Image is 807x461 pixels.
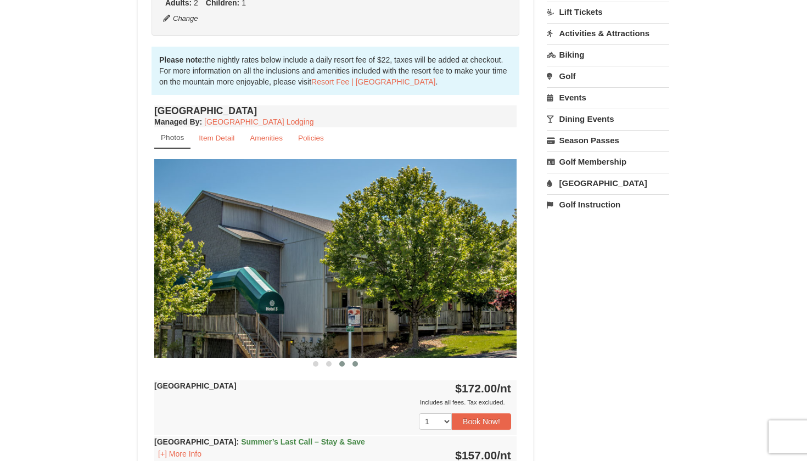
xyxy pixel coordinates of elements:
a: [GEOGRAPHIC_DATA] Lodging [204,117,313,126]
a: Season Passes [547,130,669,150]
span: /nt [497,382,511,395]
h4: [GEOGRAPHIC_DATA] [154,105,517,116]
strong: : [154,117,202,126]
a: Policies [291,127,331,149]
a: Golf [547,66,669,86]
small: Policies [298,134,324,142]
span: Summer’s Last Call – Stay & Save [241,437,365,446]
a: Item Detail [192,127,242,149]
button: [+] More Info [154,448,205,460]
a: Lift Tickets [547,2,669,22]
a: Activities & Attractions [547,23,669,43]
small: Amenities [250,134,283,142]
span: Managed By [154,117,199,126]
span: : [237,437,239,446]
a: Amenities [243,127,290,149]
a: Biking [547,44,669,65]
strong: $172.00 [455,382,511,395]
img: 18876286-38-67a0a055.jpg [154,159,517,357]
a: [GEOGRAPHIC_DATA] [547,173,669,193]
strong: [GEOGRAPHIC_DATA] [154,381,237,390]
button: Book Now! [452,413,511,430]
strong: Please note: [159,55,204,64]
a: Resort Fee | [GEOGRAPHIC_DATA] [311,77,435,86]
small: Item Detail [199,134,234,142]
a: Dining Events [547,109,669,129]
button: Change [162,13,199,25]
strong: [GEOGRAPHIC_DATA] [154,437,365,446]
small: Photos [161,133,184,142]
a: Golf Instruction [547,194,669,215]
a: Events [547,87,669,108]
a: Golf Membership [547,151,669,172]
div: the nightly rates below include a daily resort fee of $22, taxes will be added at checkout. For m... [152,47,519,95]
div: Includes all fees. Tax excluded. [154,397,511,408]
a: Photos [154,127,190,149]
